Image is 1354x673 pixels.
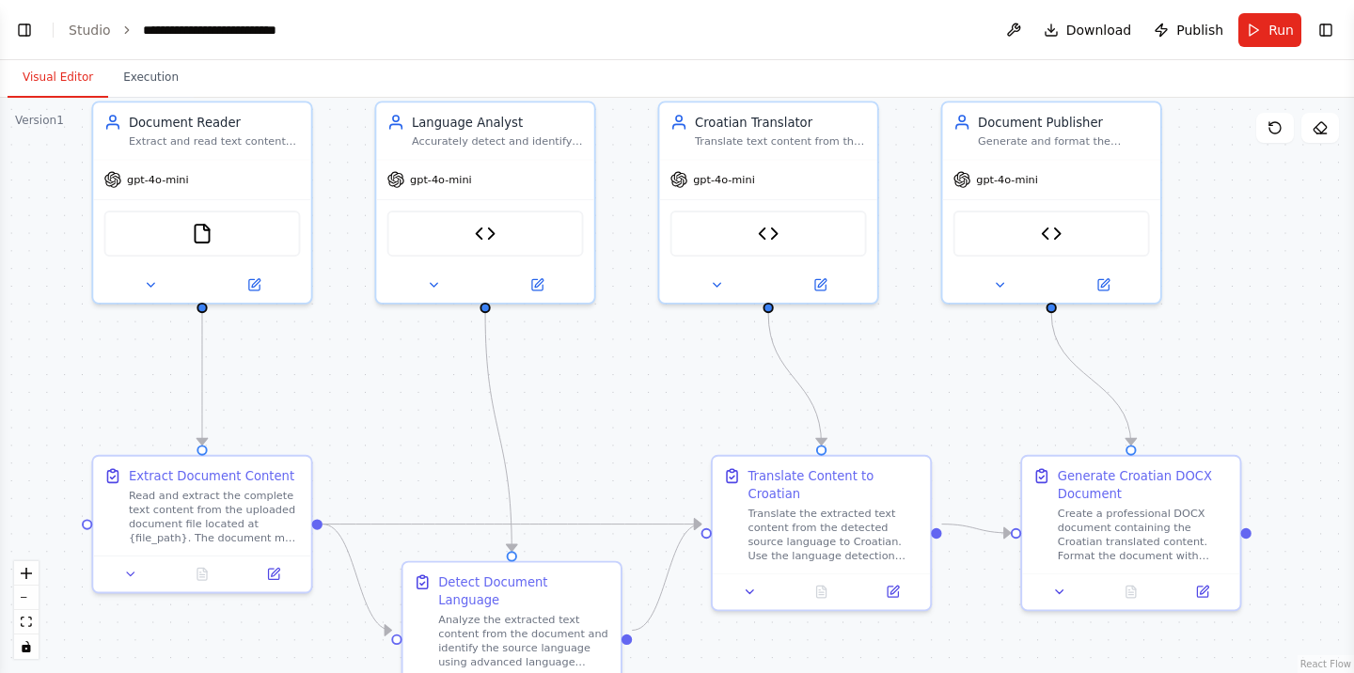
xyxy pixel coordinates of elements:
[69,21,320,39] nav: breadcrumb
[1238,13,1301,47] button: Run
[487,274,587,296] button: Open in side panel
[14,634,39,659] button: toggle interactivity
[1176,21,1223,39] span: Publish
[784,581,859,603] button: No output available
[1053,274,1153,296] button: Open in side panel
[941,101,1162,304] div: Document PublisherGenerate and format the translated Croatian text into a professional DOCX docum...
[14,561,39,659] div: React Flow controls
[976,173,1038,187] span: gpt-4o-mini
[244,563,305,585] button: Open in side panel
[129,467,294,485] div: Extract Document Content
[374,101,595,304] div: Language AnalystAccurately detect and identify the language of text content using advanced langua...
[204,274,304,296] button: Open in side panel
[129,134,301,149] div: Extract and read text content from uploaded documents in various formats (PDF, DOCX, ODT). Provid...
[1058,506,1230,562] div: Create a professional DOCX document containing the Croatian translated content. Format the docume...
[1172,581,1233,603] button: Open in side panel
[14,561,39,586] button: zoom in
[412,134,584,149] div: Accurately detect and identify the language of text content using advanced language detection tec...
[1043,313,1140,445] g: Edge from cabbbbed-add4-4983-a215-dfa9edc385fd to fb5c00ff-9f25-4907-927d-0d1e29ebf0ad
[14,610,39,634] button: fit view
[695,114,867,132] div: Croatian Translator
[1020,455,1241,612] div: Generate Croatian DOCX DocumentCreate a professional DOCX document containing the Croatian transl...
[127,173,189,187] span: gpt-4o-mini
[1094,581,1169,603] button: No output available
[711,455,932,612] div: Translate Content to CroatianTranslate the extracted text content from the detected source langua...
[194,313,212,445] g: Edge from 291fd40e-bc4e-4139-aefb-11dfdf8e4165 to 9ad75230-f0e8-44e3-a79a-0af77b35178c
[91,455,312,594] div: Extract Document ContentRead and extract the complete text content from the uploaded document fil...
[8,58,108,98] button: Visual Editor
[323,515,391,639] g: Edge from 9ad75230-f0e8-44e3-a79a-0af77b35178c to 5ecee8b4-336b-4db1-a70a-9a9f8b6578ad
[748,467,920,503] div: Translate Content to Croatian
[1268,21,1294,39] span: Run
[69,23,111,38] a: Studio
[1058,467,1230,503] div: Generate Croatian DOCX Document
[323,515,701,533] g: Edge from 9ad75230-f0e8-44e3-a79a-0af77b35178c to cbc9f61e-9d0a-460a-b9f1-1c1e9baea6e3
[695,134,867,149] div: Translate text content from the detected source language to Croatian with high accuracy and natur...
[192,223,213,244] img: FileReadTool
[1300,659,1351,669] a: React Flow attribution
[758,223,779,244] img: LibreTranslator
[770,274,870,296] button: Open in side panel
[477,313,521,551] g: Edge from de4a13d8-8b23-49ea-807e-871279dae2ac to 5ecee8b4-336b-4db1-a70a-9a9f8b6578ad
[632,515,701,639] g: Edge from 5ecee8b4-336b-4db1-a70a-9a9f8b6578ad to cbc9f61e-9d0a-460a-b9f1-1c1e9baea6e3
[693,173,755,187] span: gpt-4o-mini
[748,506,920,562] div: Translate the extracted text content from the detected source language to Croatian. Use the langu...
[978,114,1150,132] div: Document Publisher
[165,563,240,585] button: No output available
[1313,17,1339,43] button: Show right sidebar
[410,173,472,187] span: gpt-4o-mini
[14,586,39,610] button: zoom out
[862,581,923,603] button: Open in side panel
[129,114,301,132] div: Document Reader
[658,101,879,304] div: Croatian TranslatorTranslate text content from the detected source language to Croatian with high...
[438,612,610,668] div: Analyze the extracted text content from the document and identify the source language using advan...
[91,101,312,304] div: Document ReaderExtract and read text content from uploaded documents in various formats (PDF, DOC...
[475,223,496,244] img: LibreTranslate Language Detector
[1066,21,1132,39] span: Download
[11,17,38,43] button: Show left sidebar
[438,573,610,609] div: Detect Document Language
[129,489,301,545] div: Read and extract the complete text content from the uploaded document file located at {file_path}...
[1036,13,1140,47] button: Download
[942,515,1011,541] g: Edge from cbc9f61e-9d0a-460a-b9f1-1c1e9baea6e3 to fb5c00ff-9f25-4907-927d-0d1e29ebf0ad
[1041,223,1063,244] img: DOCX Content Generator
[1146,13,1231,47] button: Publish
[108,58,194,98] button: Execution
[412,114,584,132] div: Language Analyst
[760,313,830,445] g: Edge from ab4b2065-b965-40f1-a4dd-b61a2f792f01 to cbc9f61e-9d0a-460a-b9f1-1c1e9baea6e3
[978,134,1150,149] div: Generate and format the translated Croatian text into a professional DOCX document format. Create...
[15,113,64,128] div: Version 1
